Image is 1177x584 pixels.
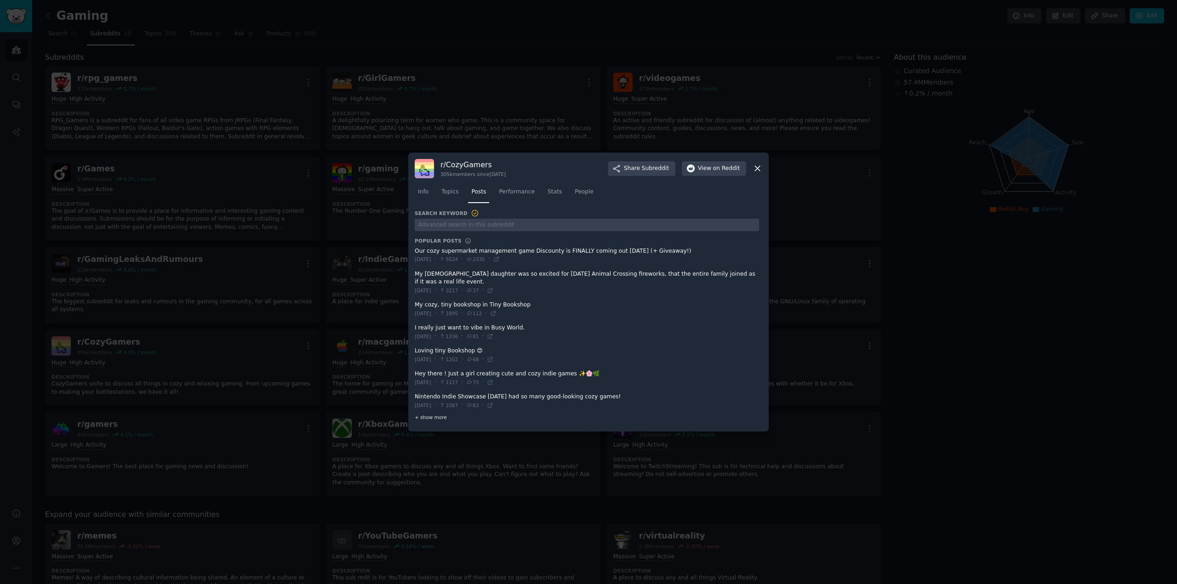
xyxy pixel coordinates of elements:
a: Topics [438,185,462,204]
a: Performance [496,185,538,204]
span: · [434,378,436,386]
a: People [571,185,597,204]
h3: Search Keyword [415,209,479,217]
button: ShareSubreddit [608,161,675,176]
span: [DATE] [415,287,431,294]
span: 63 [466,402,479,408]
span: Posts [471,188,486,196]
span: 73 [466,379,479,386]
span: [DATE] [415,379,431,386]
span: · [434,332,436,340]
span: 68 [466,356,479,363]
span: · [461,401,463,409]
span: · [461,286,463,295]
span: · [434,286,436,295]
span: · [482,332,484,340]
span: Stats [548,188,562,196]
span: · [485,309,487,318]
span: 1336 [439,333,458,340]
span: · [482,286,484,295]
input: Advanced search in this subreddit [415,219,759,231]
span: · [434,355,436,363]
span: + show more [415,414,447,420]
span: [DATE] [415,256,431,262]
span: · [434,401,436,409]
div: 305k members since [DATE] [440,171,506,177]
span: View [698,164,740,173]
span: People [575,188,594,196]
span: 2335 [466,256,485,262]
img: CozyGamers [415,159,434,178]
span: · [461,309,463,318]
span: [DATE] [415,333,431,340]
span: Info [418,188,429,196]
span: · [434,255,436,263]
span: · [461,255,463,263]
span: 1895 [439,310,458,317]
a: Stats [544,185,565,204]
span: · [482,355,484,363]
span: Performance [499,188,535,196]
span: Share [624,164,669,173]
span: · [461,378,463,386]
span: [DATE] [415,402,431,408]
span: · [482,401,484,409]
h3: Popular Posts [415,238,462,244]
h3: r/ CozyGamers [440,160,506,170]
span: 5524 [439,256,458,262]
span: 1127 [439,379,458,386]
button: Viewon Reddit [682,161,746,176]
span: · [488,255,490,263]
span: [DATE] [415,356,431,363]
a: Posts [468,185,489,204]
span: 112 [466,310,482,317]
span: · [461,332,463,340]
span: Topics [441,188,458,196]
span: 3217 [439,287,458,294]
span: · [434,309,436,318]
a: Info [415,185,432,204]
span: [DATE] [415,310,431,317]
span: · [461,355,463,363]
span: · [482,378,484,386]
span: 1202 [439,356,458,363]
span: 81 [466,333,479,340]
span: 1087 [439,402,458,408]
span: Subreddit [642,164,669,173]
span: on Reddit [713,164,740,173]
span: 37 [466,287,479,294]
